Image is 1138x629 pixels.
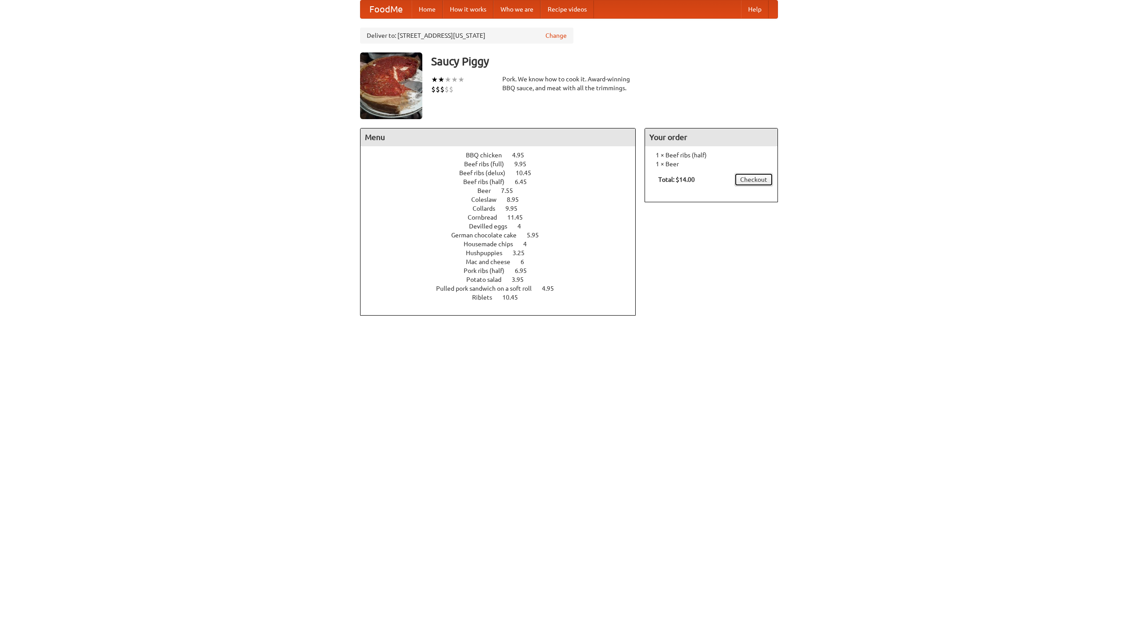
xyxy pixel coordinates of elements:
span: BBQ chicken [466,152,511,159]
a: Help [741,0,769,18]
a: FoodMe [361,0,412,18]
span: 3.95 [512,276,533,283]
span: Devilled eggs [469,223,516,230]
span: 8.95 [507,196,528,203]
div: Deliver to: [STREET_ADDRESS][US_STATE] [360,28,573,44]
span: Pork ribs (half) [464,267,513,274]
span: Cornbread [468,214,506,221]
span: 4 [517,223,530,230]
h4: Menu [361,128,635,146]
li: $ [431,84,436,94]
span: Collards [473,205,504,212]
span: Coleslaw [471,196,505,203]
span: Riblets [472,294,501,301]
a: BBQ chicken 4.95 [466,152,541,159]
li: 1 × Beef ribs (half) [649,151,773,160]
span: 9.95 [514,160,535,168]
li: $ [449,84,453,94]
a: Beef ribs (half) 6.45 [463,178,543,185]
li: 1 × Beer [649,160,773,168]
span: Mac and cheese [466,258,519,265]
a: German chocolate cake 5.95 [451,232,555,239]
h3: Saucy Piggy [431,52,778,70]
span: Hushpuppies [466,249,511,256]
a: Cornbread 11.45 [468,214,539,221]
a: Home [412,0,443,18]
span: 3.25 [513,249,533,256]
span: 10.45 [516,169,540,176]
div: Pork. We know how to cook it. Award-winning BBQ sauce, and meat with all the trimmings. [502,75,636,92]
span: Housemade chips [464,240,522,248]
span: 11.45 [507,214,532,221]
a: Checkout [734,173,773,186]
img: angular.jpg [360,52,422,119]
b: Total: $14.00 [658,176,695,183]
span: Beef ribs (delux) [459,169,514,176]
a: Recipe videos [541,0,594,18]
a: Collards 9.95 [473,205,534,212]
a: Beef ribs (delux) 10.45 [459,169,548,176]
li: ★ [445,75,451,84]
a: Riblets 10.45 [472,294,534,301]
a: Pulled pork sandwich on a soft roll 4.95 [436,285,570,292]
a: Beer 7.55 [477,187,529,194]
span: 7.55 [501,187,522,194]
span: Beef ribs (half) [463,178,513,185]
span: 9.95 [505,205,526,212]
a: Who we are [493,0,541,18]
span: Beer [477,187,500,194]
span: 6.45 [515,178,536,185]
span: Pulled pork sandwich on a soft roll [436,285,541,292]
li: ★ [451,75,458,84]
li: $ [440,84,445,94]
span: 5.95 [527,232,548,239]
a: Beef ribs (full) 9.95 [464,160,543,168]
a: Potato salad 3.95 [466,276,540,283]
a: Coleslaw 8.95 [471,196,535,203]
span: 4 [523,240,536,248]
a: Pork ribs (half) 6.95 [464,267,543,274]
span: 10.45 [502,294,527,301]
span: 6.95 [515,267,536,274]
span: 6 [521,258,533,265]
li: ★ [431,75,438,84]
a: Change [545,31,567,40]
li: $ [445,84,449,94]
a: Housemade chips 4 [464,240,543,248]
a: Hushpuppies 3.25 [466,249,541,256]
span: Potato salad [466,276,510,283]
a: How it works [443,0,493,18]
a: Devilled eggs 4 [469,223,537,230]
li: ★ [458,75,465,84]
span: 4.95 [542,285,563,292]
span: Beef ribs (full) [464,160,513,168]
span: 4.95 [512,152,533,159]
span: German chocolate cake [451,232,525,239]
h4: Your order [645,128,777,146]
li: $ [436,84,440,94]
li: ★ [438,75,445,84]
a: Mac and cheese 6 [466,258,541,265]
